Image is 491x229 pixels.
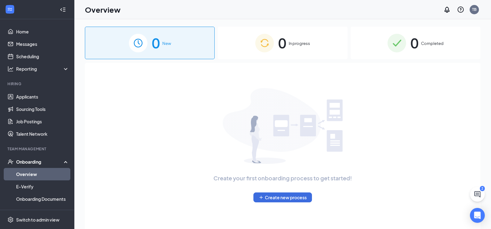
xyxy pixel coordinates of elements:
[470,187,485,202] button: ChatActive
[213,174,352,183] span: Create your first onboarding process to get started!
[457,6,464,13] svg: QuestionInfo
[60,7,66,13] svg: Collapse
[16,168,69,180] a: Overview
[7,6,13,12] svg: WorkstreamLogo
[474,191,481,198] svg: ChatActive
[410,32,419,54] span: 0
[16,38,69,50] a: Messages
[7,146,68,152] div: Team Management
[472,7,476,12] div: TB
[152,32,160,54] span: 0
[7,217,14,223] svg: Settings
[16,90,69,103] a: Applicants
[16,66,69,72] div: Reporting
[85,4,121,15] h1: Overview
[162,40,171,46] span: New
[7,66,14,72] svg: Analysis
[259,195,264,200] svg: Plus
[289,40,310,46] span: In progress
[16,217,59,223] div: Switch to admin view
[16,115,69,128] a: Job Postings
[16,180,69,193] a: E-Verify
[278,32,286,54] span: 0
[16,193,69,205] a: Onboarding Documents
[253,192,312,202] button: PlusCreate new process
[7,81,68,86] div: Hiring
[16,128,69,140] a: Talent Network
[16,159,64,165] div: Onboarding
[16,25,69,38] a: Home
[443,6,451,13] svg: Notifications
[7,159,14,165] svg: UserCheck
[16,205,69,218] a: Activity log
[480,186,485,191] div: 2
[421,40,444,46] span: Completed
[16,50,69,63] a: Scheduling
[470,208,485,223] div: Open Intercom Messenger
[16,103,69,115] a: Sourcing Tools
